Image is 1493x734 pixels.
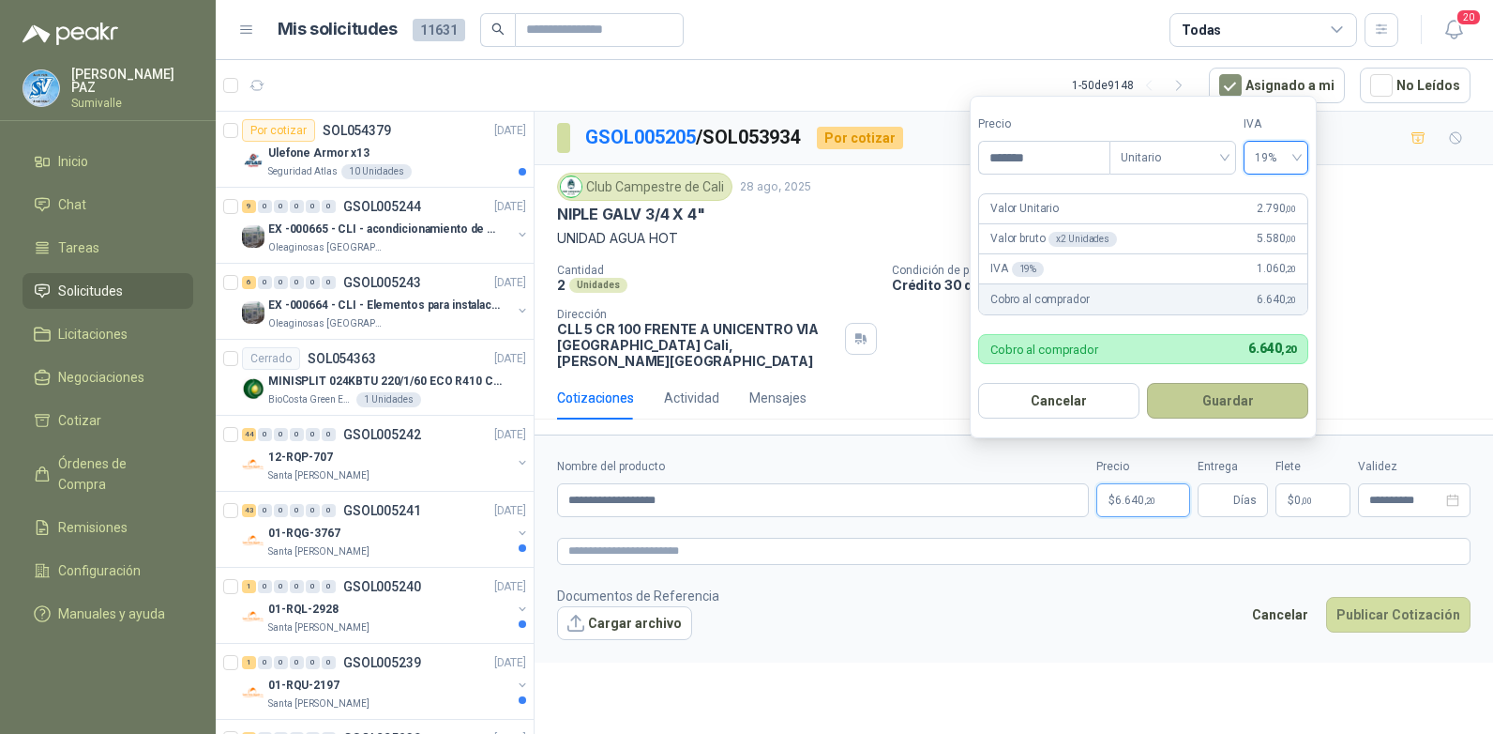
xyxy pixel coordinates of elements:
span: Manuales y ayuda [58,604,165,624]
span: Tareas [58,237,99,258]
p: BioCosta Green Energy S.A.S [268,392,353,407]
p: Cobro al comprador [990,344,1098,356]
p: $ 0,00 [1275,483,1350,517]
p: Santa [PERSON_NAME] [268,544,369,559]
div: 44 [242,428,256,441]
div: 0 [258,200,272,213]
div: 0 [290,200,304,213]
div: 0 [322,276,336,289]
p: Documentos de Referencia [557,586,719,606]
p: [PERSON_NAME] PAZ [71,68,193,94]
span: 11631 [413,19,465,41]
p: [DATE] [494,122,526,140]
a: Cotizar [23,403,193,438]
a: CerradoSOL054363[DATE] Company LogoMINISPLIT 024KBTU 220/1/60 ECO R410 C/FRBioCosta Green Energy ... [216,340,534,416]
p: Santa [PERSON_NAME] [268,620,369,635]
p: 28 ago, 2025 [740,178,811,196]
p: IVA [990,260,1044,278]
p: 01-RQU-2197 [268,677,339,695]
p: Condición de pago [892,264,1485,277]
div: 0 [290,504,304,517]
div: Todas [1182,20,1221,40]
span: ,20 [1285,295,1296,305]
div: 9 [242,200,256,213]
img: Company Logo [242,529,264,552]
label: IVA [1244,115,1308,133]
div: 1 Unidades [356,392,421,407]
span: 5.580 [1257,230,1296,248]
a: 44 0 0 0 0 0 GSOL005242[DATE] Company Logo12-RQP-707Santa [PERSON_NAME] [242,423,530,483]
label: Precio [978,115,1109,133]
a: Licitaciones [23,316,193,352]
p: Valor bruto [990,230,1117,248]
img: Company Logo [242,225,264,248]
p: SOL054363 [308,352,376,365]
p: Sumivalle [71,98,193,109]
p: Cobro al comprador [990,291,1089,309]
p: GSOL005240 [343,580,421,593]
p: GSOL005241 [343,504,421,517]
p: / SOL053934 [585,123,802,152]
span: Días [1233,484,1257,516]
p: 01-RQG-3767 [268,525,340,543]
a: Órdenes de Compra [23,446,193,502]
a: Remisiones [23,510,193,545]
p: Oleaginosas [GEOGRAPHIC_DATA][PERSON_NAME] [268,316,386,331]
p: Crédito 30 días [892,277,1485,293]
span: ,00 [1301,496,1312,506]
div: 0 [258,276,272,289]
p: [DATE] [494,426,526,444]
div: Por cotizar [817,127,903,149]
span: 1.060 [1257,260,1296,278]
div: Cotizaciones [557,388,634,408]
div: 0 [322,580,336,593]
span: ,00 [1285,234,1296,244]
div: 0 [290,276,304,289]
div: 0 [290,580,304,593]
div: 1 - 50 de 9148 [1072,70,1194,100]
button: Asignado a mi [1209,68,1345,103]
a: 9 0 0 0 0 0 GSOL005244[DATE] Company LogoEX -000665 - CLI - acondicionamiento de caja paraOleagin... [242,195,530,255]
a: Inicio [23,144,193,179]
div: Club Campestre de Cali [557,173,732,201]
img: Company Logo [242,681,264,704]
p: [DATE] [494,350,526,368]
p: GSOL005242 [343,428,421,441]
div: Mensajes [749,388,807,408]
p: Ulefone Armor x13 [268,145,369,162]
div: 0 [290,428,304,441]
p: Cantidad [557,264,877,277]
p: [DATE] [494,654,526,672]
p: CLL 5 CR 100 FRENTE A UNICENTRO VIA [GEOGRAPHIC_DATA] Cali , [PERSON_NAME][GEOGRAPHIC_DATA] [557,321,837,369]
div: 0 [322,428,336,441]
a: Solicitudes [23,273,193,309]
span: Inicio [58,151,88,172]
p: GSOL005244 [343,200,421,213]
span: Negociaciones [58,367,144,388]
div: 1 [242,580,256,593]
p: EX -000665 - CLI - acondicionamiento de caja para [268,221,502,238]
span: Configuración [58,560,141,581]
div: 1 [242,656,256,669]
span: ,20 [1144,496,1155,506]
div: Cerrado [242,347,300,370]
button: No Leídos [1360,68,1470,103]
span: 2.790 [1257,200,1296,218]
label: Validez [1358,458,1470,476]
div: Unidades [569,278,627,293]
label: Precio [1096,458,1190,476]
a: Chat [23,187,193,222]
p: Seguridad Atlas [268,164,338,179]
div: 0 [290,656,304,669]
p: Santa [PERSON_NAME] [268,696,369,711]
span: 19% [1255,144,1297,172]
a: Por cotizarSOL054379[DATE] Company LogoUlefone Armor x13Seguridad Atlas10 Unidades [216,112,534,188]
div: 0 [322,200,336,213]
span: search [491,23,505,36]
div: Por cotizar [242,119,315,142]
div: 0 [258,580,272,593]
p: 01-RQL-2928 [268,601,339,619]
p: EX -000664 - CLI - Elementos para instalacion de c [268,297,502,314]
p: [DATE] [494,578,526,596]
p: MINISPLIT 024KBTU 220/1/60 ECO R410 C/FR [268,373,502,390]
